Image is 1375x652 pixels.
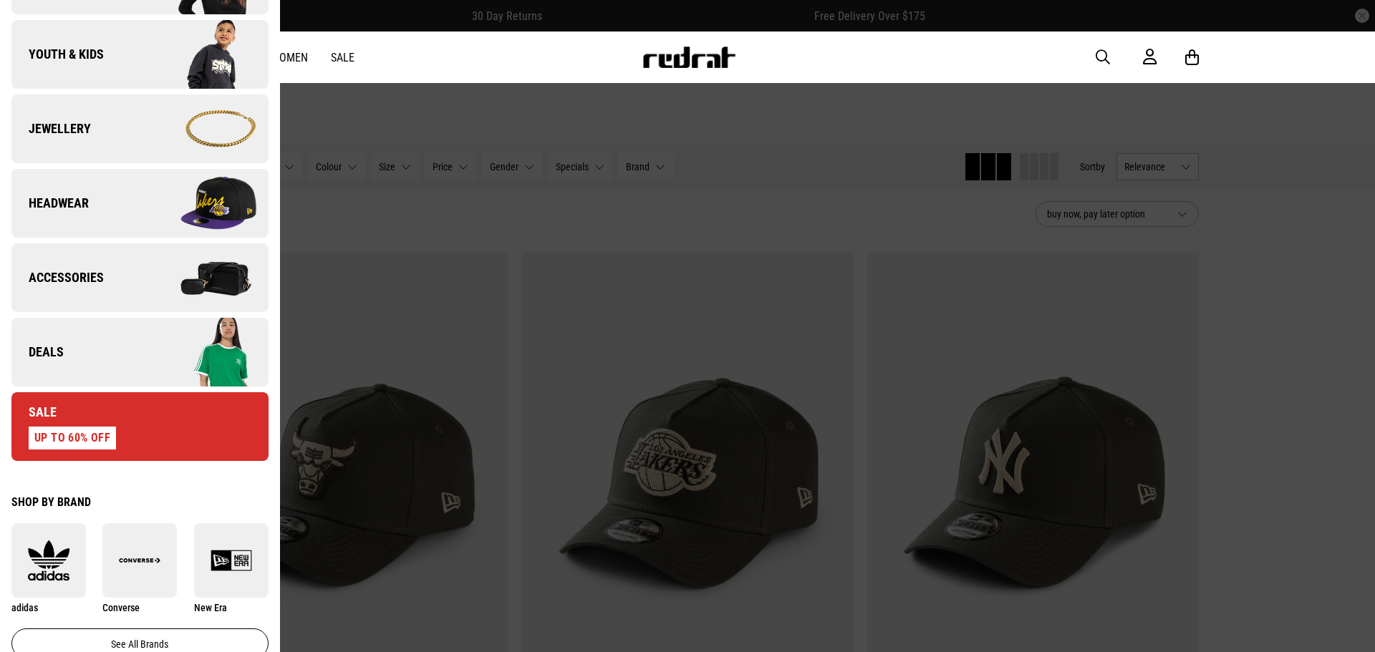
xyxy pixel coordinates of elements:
[102,602,140,613] span: Converse
[11,404,57,421] span: Sale
[11,602,38,613] span: adidas
[140,316,268,388] img: Company
[11,269,104,286] span: Accessories
[11,94,269,163] a: Jewellery Company
[11,169,269,238] a: Headwear Company
[140,242,268,313] img: Company
[11,20,269,89] a: Youth & Kids Company
[11,540,86,581] img: adidas
[11,523,86,614] a: adidas adidas
[11,6,54,49] button: Open LiveChat chat widget
[11,344,64,361] span: Deals
[11,46,104,63] span: Youth & Kids
[102,523,177,614] a: Converse Converse
[11,243,269,312] a: Accessories Company
[140,167,268,239] img: Company
[642,47,736,68] img: Redrat logo
[194,523,269,614] a: New Era New Era
[271,51,308,64] a: Women
[11,318,269,386] a: Deals Company
[140,93,268,165] img: Company
[11,495,269,509] div: Shop by Brand
[331,51,354,64] a: Sale
[29,427,116,449] div: UP TO 60% OFF
[140,19,268,90] img: Company
[11,392,269,461] a: Sale UP TO 60% OFF
[194,540,269,581] img: New Era
[102,540,177,581] img: Converse
[11,120,91,137] span: Jewellery
[194,602,227,613] span: New Era
[11,195,89,212] span: Headwear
